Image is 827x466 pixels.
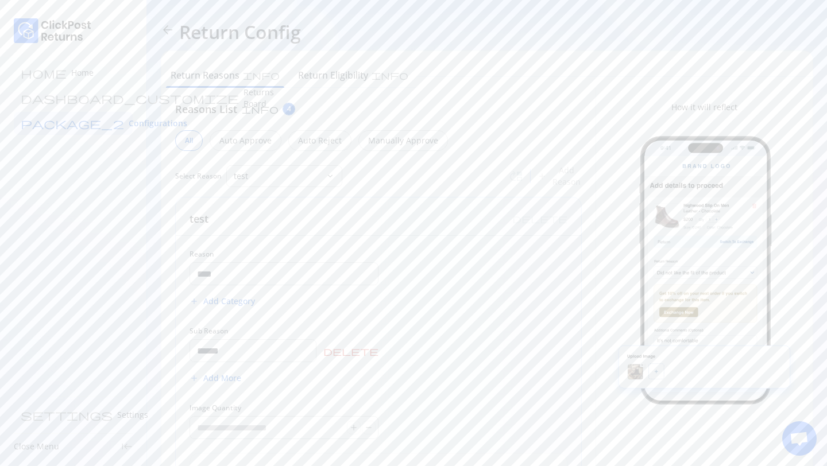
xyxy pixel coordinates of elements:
span: dashboard_customize [21,92,239,104]
p: Auto Approve [219,135,272,146]
p: Home [71,67,94,79]
span: 4 [287,104,291,114]
span: settings [21,409,113,421]
a: settings Settings [14,403,133,426]
span: home [21,67,67,79]
a: package_2 Configurations [14,112,133,135]
a: dashboard_customize Returns Board [14,87,133,110]
span: Add More [203,372,241,384]
h5: test [190,211,208,226]
label: Reason [190,250,214,259]
label: Sub Reason [190,327,229,336]
h5: Reasons List [175,102,237,116]
span: add [190,297,199,306]
span: Configurations [129,118,187,129]
span: info [372,71,408,80]
h4: Return Config [179,21,301,44]
p: Settings [117,409,148,421]
p: Close Menu [14,441,59,452]
h6: Return Reasons [171,68,239,82]
span: Add Category [203,296,255,307]
a: home Home [14,61,133,84]
label: Image Quantity [190,403,241,413]
img: return-image [610,127,799,414]
span: info [243,71,280,80]
span: add [190,374,199,383]
span: keyboard_arrow_down [326,172,335,181]
p: Auto Reject [298,135,342,146]
img: Logo [14,18,91,43]
span: Select Reason [175,172,222,181]
button: Add Category [190,290,255,313]
h6: Return Eligibility [298,68,368,82]
span: arrow_back [161,23,175,37]
p: Manually Approve [368,135,438,146]
span: add [349,423,358,432]
div: Close Menukeyboard_tab_rtl [14,441,133,452]
span: info [242,104,279,114]
p: How it will reflect [671,102,737,113]
div: Open chat [782,421,813,452]
span: delete [323,347,378,356]
p: Returns Board [244,87,274,110]
span: remove [364,423,373,432]
p: test [234,170,321,182]
span: package_2 [21,118,124,129]
span: All [185,136,193,145]
button: Add More [190,367,241,390]
span: keyboard_tab_rtl [121,441,133,452]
